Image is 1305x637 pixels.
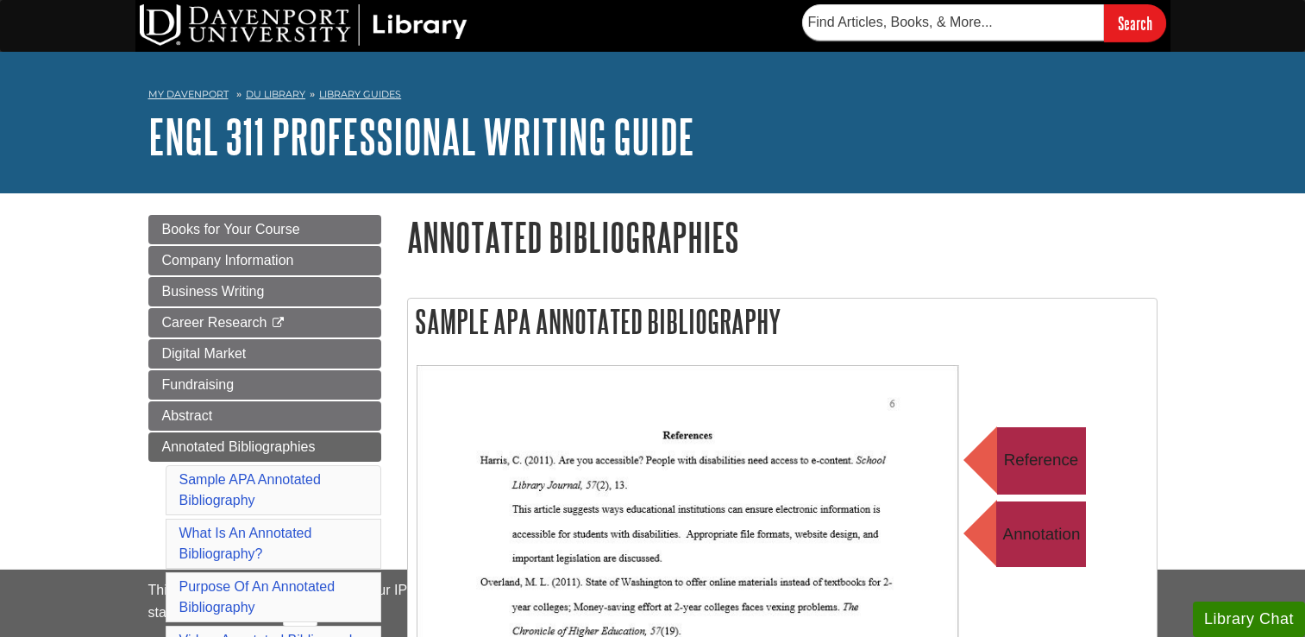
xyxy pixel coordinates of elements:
[802,4,1104,41] input: Find Articles, Books, & More...
[802,4,1166,41] form: Searches DU Library's articles, books, and more
[162,253,294,268] span: Company Information
[162,377,235,392] span: Fundraising
[162,408,213,423] span: Abstract
[179,526,312,561] a: What Is An Annotated Bibliography?
[246,88,305,100] a: DU Library
[162,346,247,361] span: Digital Market
[319,88,401,100] a: Library Guides
[148,215,381,244] a: Books for Your Course
[148,308,381,337] a: Career Research
[148,370,381,400] a: Fundraising
[162,222,300,237] span: Books for Your Course
[148,87,229,102] a: My Davenport
[407,215,1158,259] h1: Annotated Bibliographies
[179,579,336,615] a: Purpose Of An Annotated Bibliography
[148,246,381,275] a: Company Information
[179,472,321,508] a: Sample APA Annotated Bibliography
[162,439,316,454] span: Annotated Bibliographies
[148,277,381,306] a: Business Writing
[162,284,265,299] span: Business Writing
[1193,602,1305,637] button: Library Chat
[408,299,1157,344] h2: Sample APA Annotated Bibliography
[148,339,381,369] a: Digital Market
[1104,4,1166,41] input: Search
[148,401,381,431] a: Abstract
[148,110,694,163] a: ENGL 311 Professional Writing Guide
[162,315,267,330] span: Career Research
[140,4,467,46] img: DU Library
[271,318,285,329] i: This link opens in a new window
[148,432,381,462] a: Annotated Bibliographies
[148,83,1158,110] nav: breadcrumb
